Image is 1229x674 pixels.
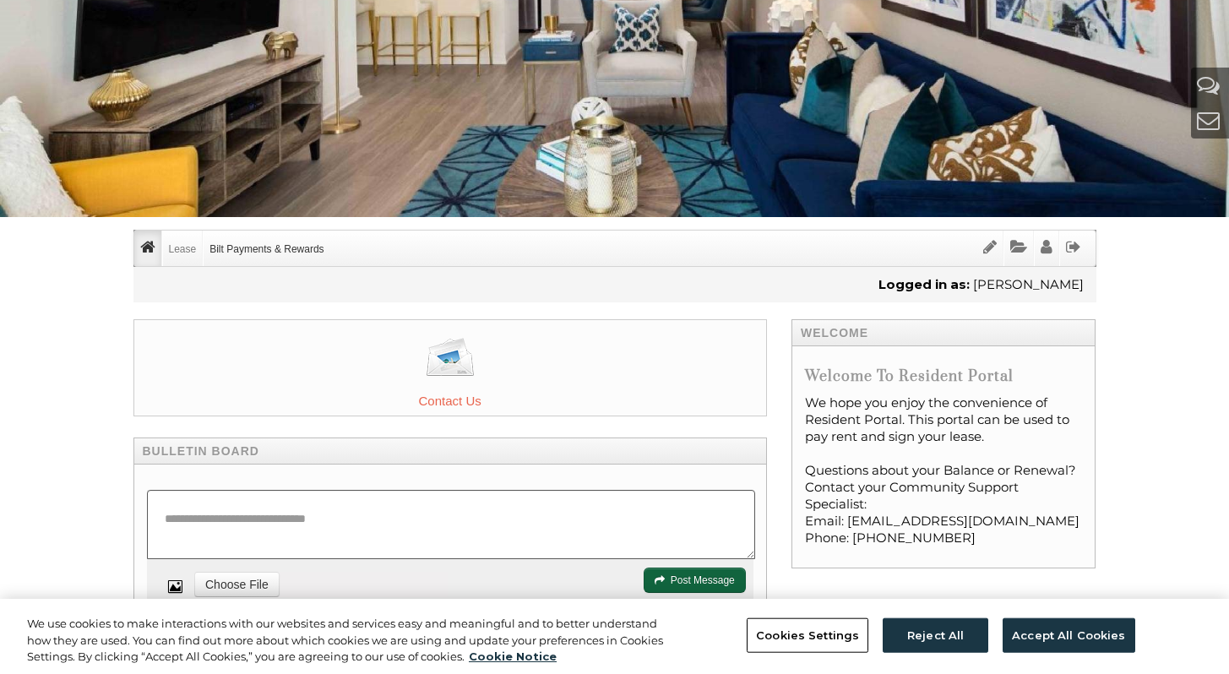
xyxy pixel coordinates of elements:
a: Documents [1004,231,1033,266]
h4: Welcome [791,319,1096,346]
button: Cookies Settings [747,617,868,653]
a: Lease [163,231,203,266]
button: Reject All [883,617,988,653]
a: Bilt Payments & Rewards [204,231,329,266]
i: Documents [1010,239,1027,255]
i: Profile [1041,239,1052,255]
button: Post Message [644,568,746,593]
span: [PERSON_NAME] [973,276,1084,292]
b: Logged in as: [878,276,970,292]
textarea: Write a message to your neighbors [147,490,755,559]
h4: Bulletin Board [133,438,767,465]
a: Home [134,231,161,266]
i: Sign Documents [983,239,997,255]
div: We hope you enjoy the convenience of Resident Portal. This portal can be used to pay rent and sig... [805,394,1083,555]
i: Sign Out [1066,239,1081,255]
h4: Welcome to Resident Portal [805,367,1083,386]
a: More information about your privacy [469,650,557,663]
a: Contact [1197,106,1220,134]
i: Home [140,239,155,255]
span: Contact Us [134,391,766,411]
a: Sign Documents [977,231,1003,266]
p: Questions about your Balance or Renewal? Contact your Community Support Specialist: Email: [EMAIL... [805,462,1083,546]
div: We use cookies to make interactions with our websites and services easy and meaningful and to bet... [27,616,676,666]
a: Sign Out [1060,231,1087,266]
a: Help And Support [1197,71,1220,99]
iframe: Upload Attachment [194,572,448,597]
a: Contact Us [133,319,767,416]
a: Profile [1035,231,1058,266]
button: Accept All Cookies [1003,617,1134,653]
